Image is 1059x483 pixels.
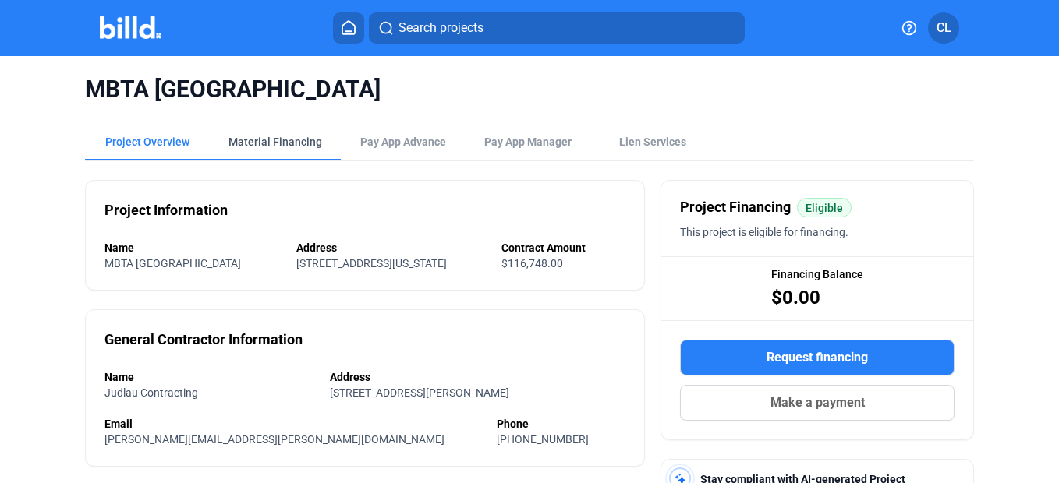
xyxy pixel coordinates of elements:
span: [STREET_ADDRESS][PERSON_NAME] [330,386,509,399]
button: Make a payment [680,385,955,421]
span: MBTA [GEOGRAPHIC_DATA] [104,257,241,270]
span: Financing Balance [771,266,863,282]
span: $116,748.00 [501,257,563,270]
mat-chip: Eligible [797,198,852,217]
span: CL [937,19,951,37]
span: This project is eligible for financing. [680,226,848,238]
span: $0.00 [771,285,820,310]
div: Project Overview [105,134,189,150]
span: Judlau Contracting [104,386,198,399]
div: Address [296,240,487,256]
img: Billd Company Logo [100,16,161,39]
span: [PERSON_NAME][EMAIL_ADDRESS][PERSON_NAME][DOMAIN_NAME] [104,433,444,446]
span: Project Financing [680,196,791,218]
span: [PHONE_NUMBER] [497,433,589,446]
div: General Contractor Information [104,329,303,351]
span: MBTA [GEOGRAPHIC_DATA] [85,75,975,104]
span: Search projects [398,19,483,37]
div: Email [104,416,481,432]
div: Name [104,369,314,385]
div: Phone [497,416,625,432]
div: Contract Amount [501,240,625,256]
span: [STREET_ADDRESS][US_STATE] [296,257,447,270]
div: Pay App Advance [360,134,446,150]
div: Lien Services [619,134,686,150]
button: Request financing [680,340,955,375]
span: Request financing [767,348,868,367]
div: Project Information [104,199,228,221]
span: Pay App Manager [484,134,572,150]
div: Material Financing [228,134,322,150]
span: Make a payment [770,393,865,412]
div: Address [330,369,625,385]
button: CL [928,12,959,44]
button: Search projects [369,12,745,44]
div: Name [104,240,281,256]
